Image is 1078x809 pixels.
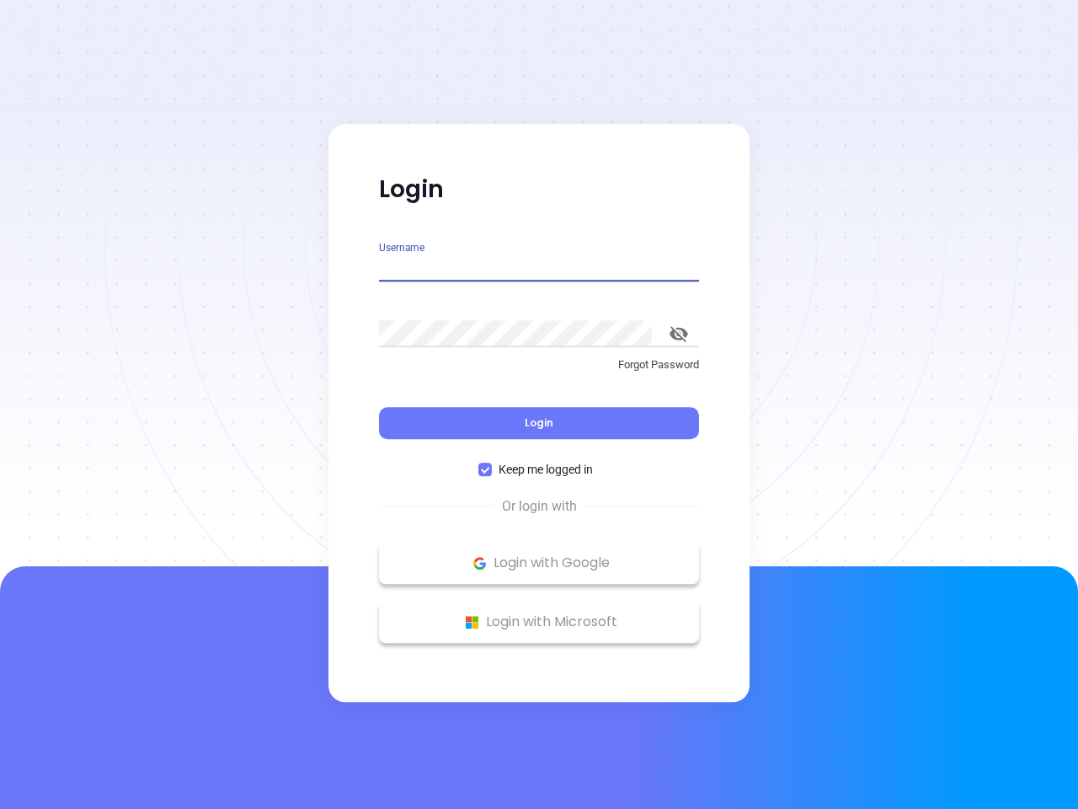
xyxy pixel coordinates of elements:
[379,601,699,643] button: Microsoft Logo Login with Microsoft
[379,356,699,387] a: Forgot Password
[387,609,691,635] p: Login with Microsoft
[379,542,699,584] button: Google Logo Login with Google
[659,313,699,354] button: toggle password visibility
[494,496,585,517] span: Or login with
[379,243,424,253] label: Username
[379,356,699,373] p: Forgot Password
[525,415,553,430] span: Login
[469,553,490,574] img: Google Logo
[387,550,691,576] p: Login with Google
[492,460,600,479] span: Keep me logged in
[379,174,699,205] p: Login
[379,407,699,439] button: Login
[462,612,483,633] img: Microsoft Logo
